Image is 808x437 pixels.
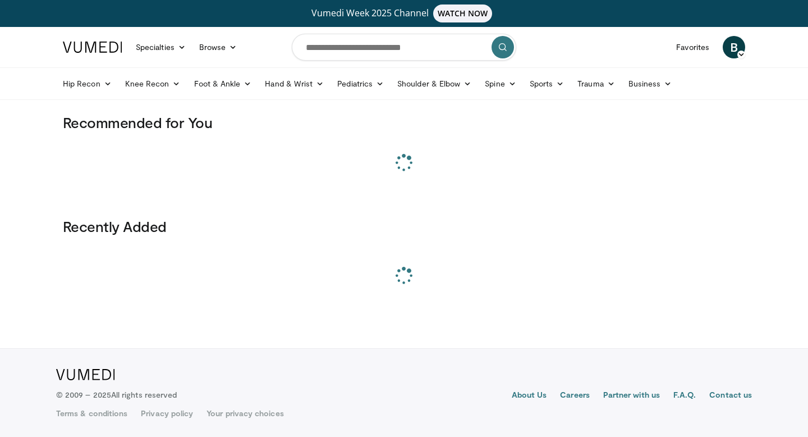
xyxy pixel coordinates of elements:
[433,4,493,22] span: WATCH NOW
[723,36,745,58] a: B
[709,389,752,403] a: Contact us
[330,72,391,95] a: Pediatrics
[56,389,177,400] p: © 2009 – 2025
[129,36,192,58] a: Specialties
[391,72,478,95] a: Shoulder & Elbow
[56,369,115,380] img: VuMedi Logo
[56,72,118,95] a: Hip Recon
[622,72,679,95] a: Business
[669,36,716,58] a: Favorites
[523,72,571,95] a: Sports
[192,36,244,58] a: Browse
[141,408,193,419] a: Privacy policy
[63,113,745,131] h3: Recommended for You
[111,390,177,399] span: All rights reserved
[603,389,660,403] a: Partner with us
[65,4,743,22] a: Vumedi Week 2025 ChannelWATCH NOW
[63,42,122,53] img: VuMedi Logo
[63,217,745,235] h3: Recently Added
[673,389,696,403] a: F.A.Q.
[258,72,330,95] a: Hand & Wrist
[118,72,187,95] a: Knee Recon
[512,389,547,403] a: About Us
[187,72,259,95] a: Foot & Ankle
[292,34,516,61] input: Search topics, interventions
[571,72,622,95] a: Trauma
[56,408,127,419] a: Terms & conditions
[206,408,283,419] a: Your privacy choices
[478,72,522,95] a: Spine
[560,389,590,403] a: Careers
